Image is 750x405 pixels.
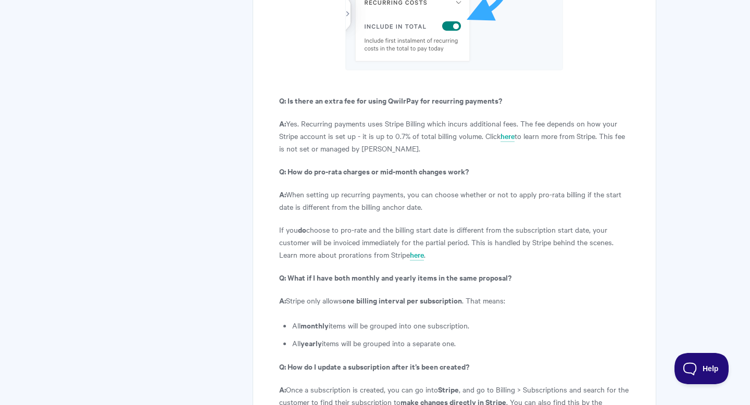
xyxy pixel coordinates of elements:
strong: monthly [301,320,329,331]
strong: yearly [301,337,322,348]
b: A: [279,384,286,395]
strong: Q: What if I have both monthly and yearly items in the same proposal? [279,272,511,283]
strong: one billing interval per subscription [342,295,462,306]
li: All items will be grouped into one subscription. [292,319,630,332]
strong: Stripe [438,384,459,395]
p: When setting up recurring payments, you can choose whether or not to apply pro-rata billing if th... [279,188,630,213]
strong: Q: How do I update a subscription after it’s been created? [279,361,469,372]
p: Stripe only allows . That means: [279,294,630,307]
strong: do [298,224,306,235]
strong: Q: Is there an extra fee for using QwilrPay for recurring payments? [279,95,502,106]
iframe: Toggle Customer Support [674,353,729,384]
p: Yes. Recurring payments uses Stripe Billing which incurs additional fees. The fee depends on how ... [279,117,630,155]
b: A: [279,295,286,306]
p: If you choose to pro-rate and the billing start date is different from the subscription start dat... [279,223,630,261]
a: here [410,249,424,261]
a: here [501,131,515,142]
b: A: [279,118,286,129]
li: All items will be grouped into a separate one. [292,337,630,349]
b: A: [279,188,286,199]
strong: Q: How do pro-rata charges or mid-month changes work? [279,166,469,176]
